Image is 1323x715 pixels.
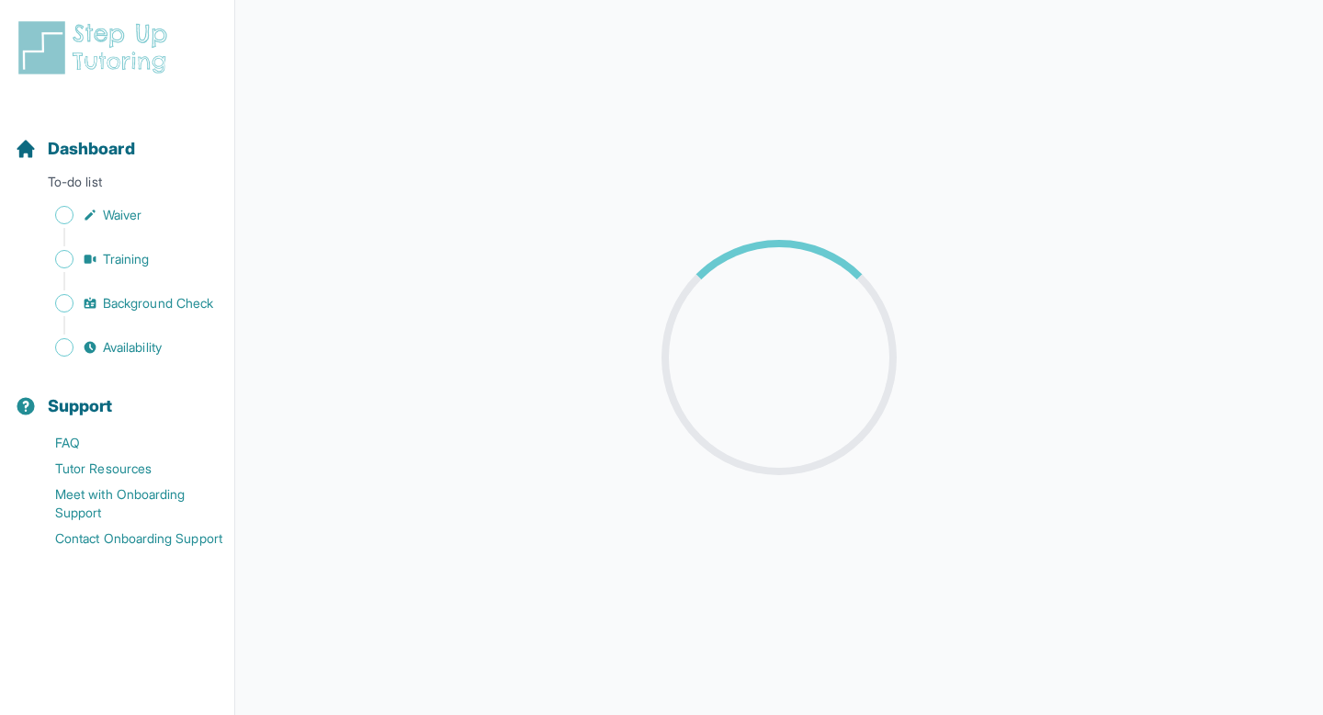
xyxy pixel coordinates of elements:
[103,250,150,268] span: Training
[15,202,234,228] a: Waiver
[15,290,234,316] a: Background Check
[15,18,178,77] img: logo
[7,364,227,426] button: Support
[15,246,234,272] a: Training
[15,482,234,526] a: Meet with Onboarding Support
[15,430,234,456] a: FAQ
[15,526,234,551] a: Contact Onboarding Support
[103,294,213,312] span: Background Check
[15,456,234,482] a: Tutor Resources
[15,136,135,162] a: Dashboard
[15,335,234,360] a: Availability
[48,136,135,162] span: Dashboard
[7,173,227,199] p: To-do list
[7,107,227,169] button: Dashboard
[103,206,141,224] span: Waiver
[48,393,113,419] span: Support
[103,338,162,357] span: Availability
